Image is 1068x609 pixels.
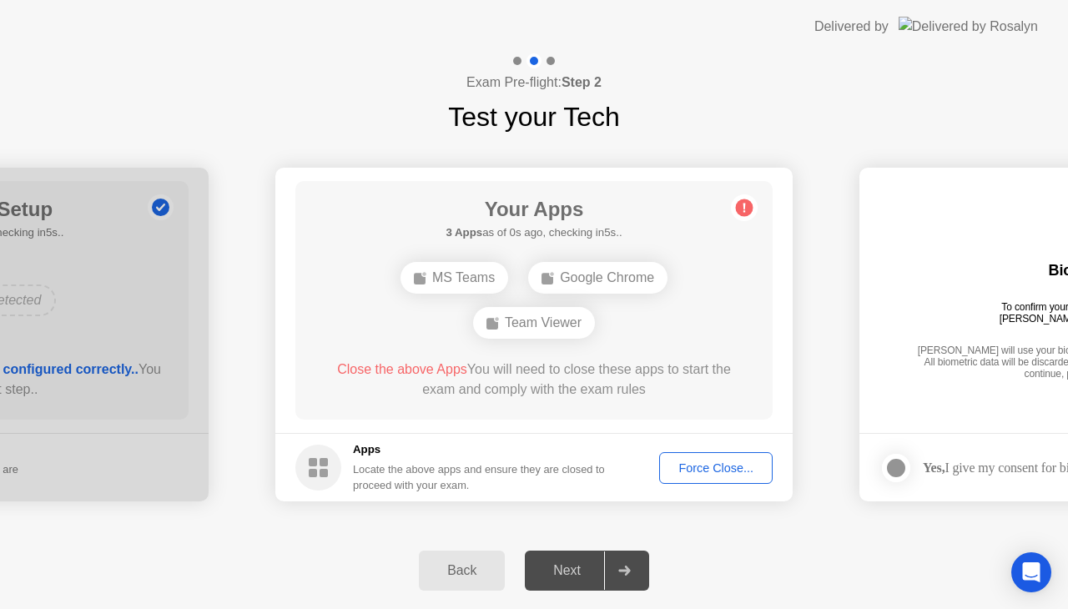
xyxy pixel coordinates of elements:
b: Step 2 [562,75,602,89]
button: Back [419,551,505,591]
h1: Test your Tech [448,97,620,137]
div: Locate the above apps and ensure they are closed to proceed with your exam. [353,461,606,493]
h5: Apps [353,441,606,458]
h1: Your Apps [446,194,622,224]
div: You will need to close these apps to start the exam and comply with the exam rules [320,360,749,400]
div: MS Teams [400,262,508,294]
div: Force Close... [665,461,767,475]
b: 3 Apps [446,226,482,239]
img: Delivered by Rosalyn [899,17,1038,36]
h5: as of 0s ago, checking in5s.. [446,224,622,241]
div: Delivered by [814,17,889,37]
strong: Yes, [923,461,945,475]
button: Next [525,551,649,591]
div: Team Viewer [473,307,595,339]
span: Close the above Apps [337,362,467,376]
div: Next [530,563,604,578]
div: Back [424,563,500,578]
button: Force Close... [659,452,773,484]
div: Google Chrome [528,262,667,294]
div: Open Intercom Messenger [1011,552,1051,592]
h4: Exam Pre-flight: [466,73,602,93]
